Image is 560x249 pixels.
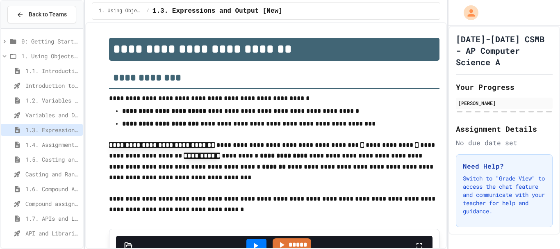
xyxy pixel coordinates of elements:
[456,33,553,68] h1: [DATE]-[DATE] CSMB - AP Computer Science A
[25,96,80,105] span: 1.2. Variables and Data Types
[25,66,80,75] span: 1.1. Introduction to Algorithms, Programming, and Compilers
[7,6,76,23] button: Back to Teams
[456,138,553,148] div: No due date set
[463,161,546,171] h3: Need Help?
[458,99,550,107] div: [PERSON_NAME]
[25,199,80,208] span: Compound assignment operators - Quiz
[463,174,546,215] p: Switch to "Grade View" to access the chat feature and communicate with your teacher for help and ...
[25,170,80,178] span: Casting and Ranges of variables - Quiz
[25,229,80,238] span: API and Libraries - Topic 1.7
[25,214,80,223] span: 1.7. APIs and Libraries
[25,155,80,164] span: 1.5. Casting and Ranges of Values
[25,81,80,90] span: Introduction to Algorithms, Programming, and Compilers
[21,37,80,46] span: 0: Getting Started
[455,3,480,22] div: My Account
[99,8,143,14] span: 1. Using Objects and Methods
[25,111,80,119] span: Variables and Data Types - Quiz
[21,52,80,60] span: 1. Using Objects and Methods
[153,6,282,16] span: 1.3. Expressions and Output [New]
[146,8,149,14] span: /
[25,185,80,193] span: 1.6. Compound Assignment Operators
[456,123,553,135] h2: Assignment Details
[29,10,67,19] span: Back to Teams
[456,81,553,93] h2: Your Progress
[25,140,80,149] span: 1.4. Assignment and Input
[25,126,80,134] span: 1.3. Expressions and Output [New]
